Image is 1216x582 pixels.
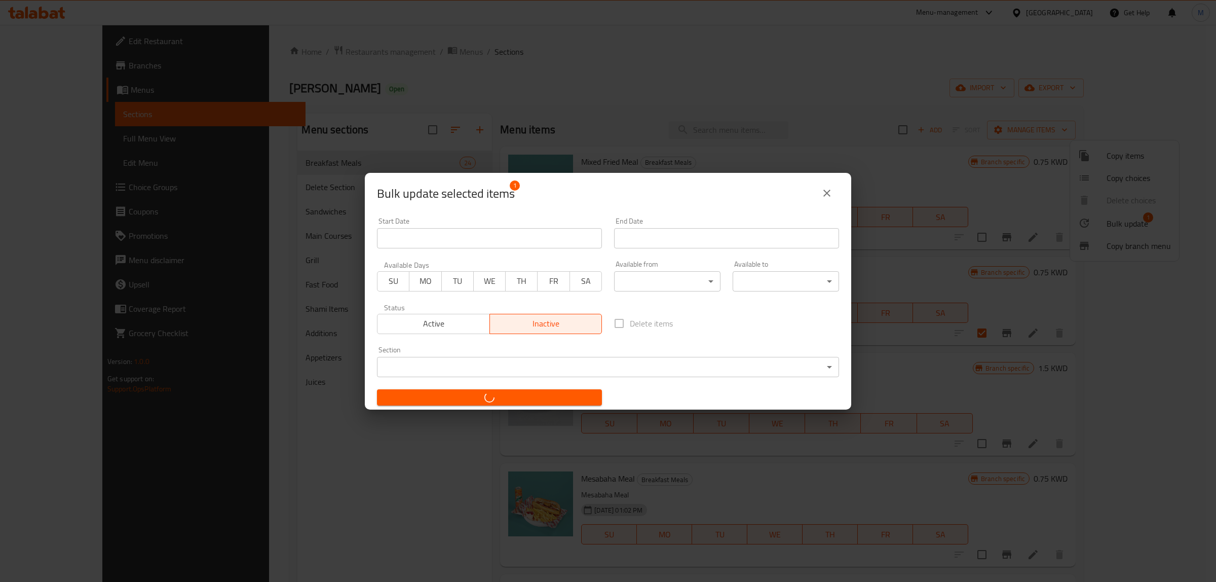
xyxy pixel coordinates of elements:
[377,271,409,292] button: SU
[733,271,839,292] div: ​
[505,271,538,292] button: TH
[489,314,602,334] button: Inactive
[409,271,441,292] button: MO
[510,274,534,288] span: TH
[542,274,565,288] span: FR
[473,271,506,292] button: WE
[413,274,437,288] span: MO
[382,316,486,331] span: Active
[446,274,470,288] span: TU
[510,180,520,191] span: 1
[377,357,839,377] div: ​
[815,181,839,205] button: close
[574,274,598,288] span: SA
[377,186,515,202] span: Selected items count
[494,316,598,331] span: Inactive
[537,271,569,292] button: FR
[377,314,490,334] button: Active
[478,274,502,288] span: WE
[569,271,602,292] button: SA
[614,271,720,292] div: ​
[441,271,474,292] button: TU
[382,274,405,288] span: SU
[630,317,673,330] span: Delete items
